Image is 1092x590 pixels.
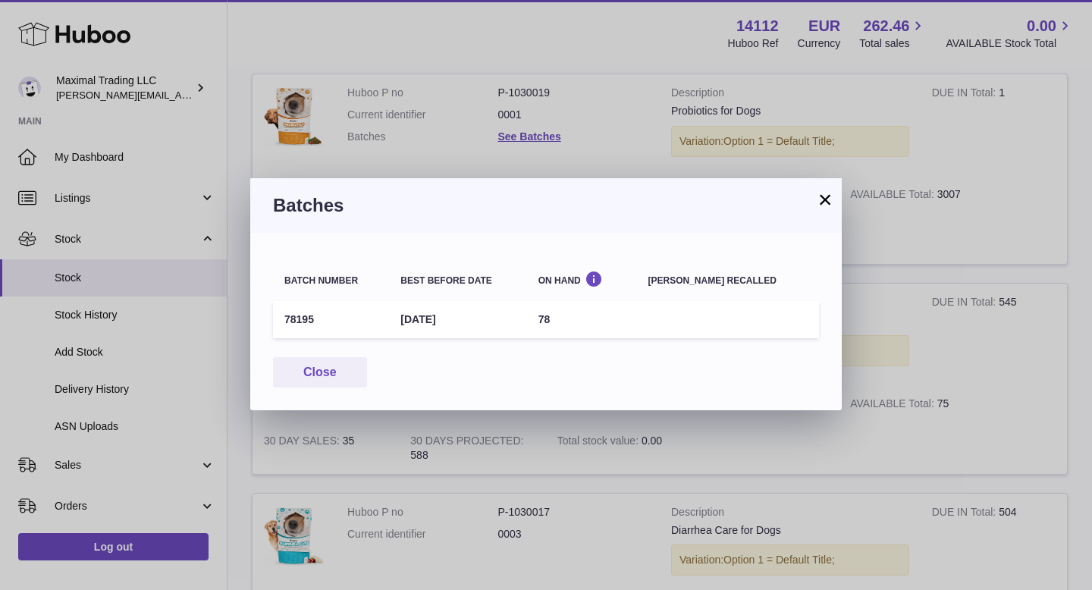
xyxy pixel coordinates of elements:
img: tab_keywords_by_traffic_grey.svg [151,88,163,100]
img: website_grey.svg [24,39,36,52]
button: × [816,190,834,209]
div: Domain: [DOMAIN_NAME] [39,39,167,52]
div: Batch number [284,276,378,286]
td: [DATE] [389,301,526,338]
button: Close [273,357,367,388]
div: Best before date [400,276,515,286]
img: logo_orange.svg [24,24,36,36]
td: 78 [527,301,637,338]
div: Keywords by Traffic [168,89,256,99]
td: 78195 [273,301,389,338]
h3: Batches [273,193,819,218]
div: On Hand [538,271,626,285]
img: tab_domain_overview_orange.svg [41,88,53,100]
div: Domain Overview [58,89,136,99]
div: v 4.0.25 [42,24,74,36]
div: [PERSON_NAME] recalled [648,276,808,286]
